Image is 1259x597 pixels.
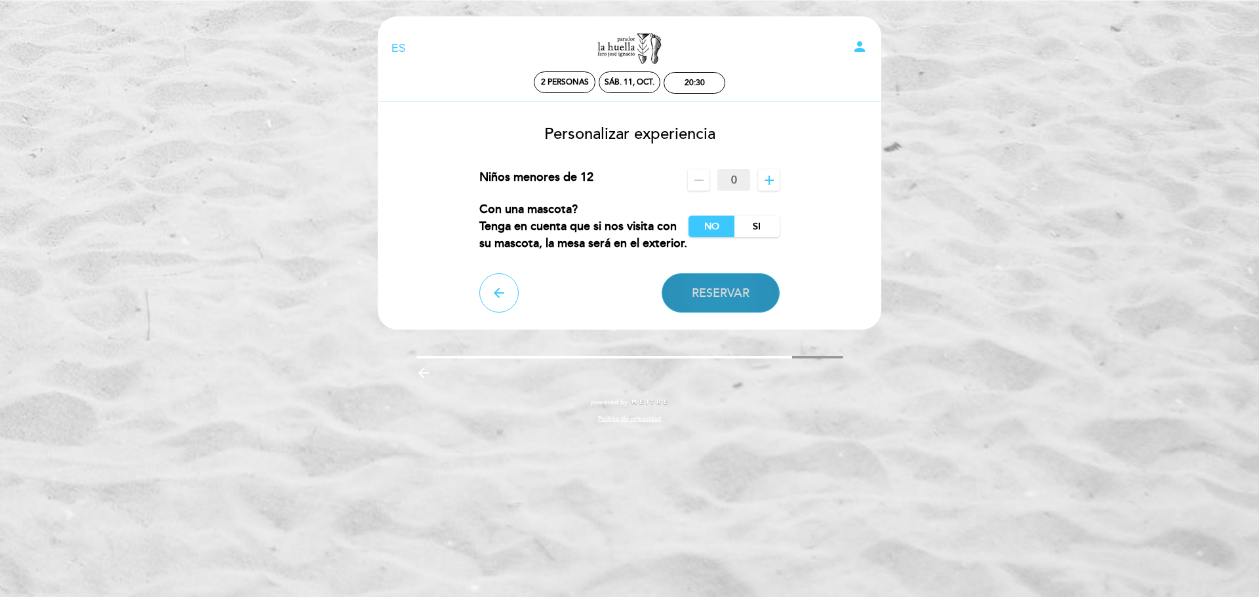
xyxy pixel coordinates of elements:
i: person [852,39,868,54]
span: Reservar [692,286,749,300]
button: person [852,39,868,59]
span: powered by [591,398,628,407]
button: Reservar [662,273,780,313]
a: Política de privacidad [598,414,661,423]
div: Con una mascota? Tenga en cuenta que si nos visita con su mascota, la mesa será en el exterior. [479,201,689,252]
img: MEITRE [631,399,668,406]
div: 20:30 [685,78,705,88]
i: arrow_back [491,285,507,301]
a: powered by [591,398,668,407]
i: arrow_backward [416,365,431,381]
span: 2 personas [541,77,589,87]
label: No [689,216,734,237]
span: Personalizar experiencia [544,125,715,144]
a: Parador La Huella [548,31,711,67]
i: remove [691,172,707,188]
div: Niños menores de 12 [479,169,593,191]
i: add [761,172,777,188]
label: Si [734,216,780,237]
div: sáb. 11, oct. [605,77,654,87]
button: arrow_back [479,273,519,313]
